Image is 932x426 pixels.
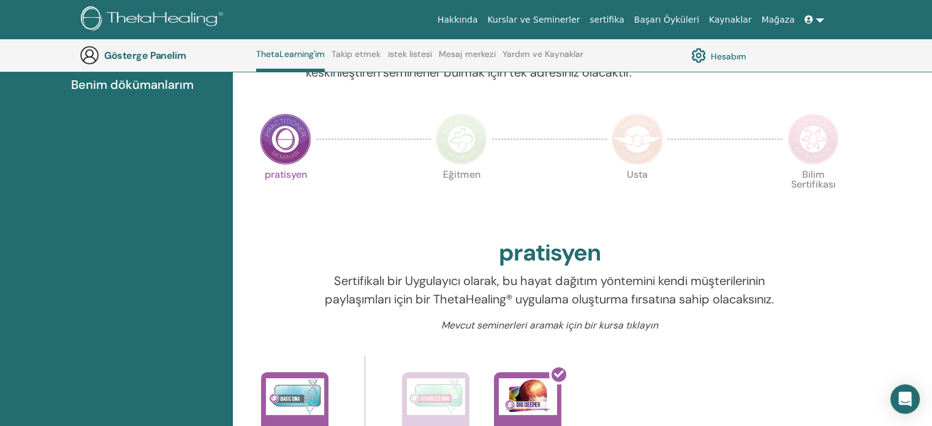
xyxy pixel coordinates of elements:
font: ThetaLearning'im [256,48,325,59]
a: Hesabım [691,45,746,66]
a: Mesaj merkezi [439,49,496,69]
font: sertifika [589,15,624,25]
img: Eğitmen [436,113,487,165]
font: Bilim Sertifikası [791,168,836,191]
font: Yardım ve Kaynaklar [502,48,583,59]
font: Yolculuğunuz burada başlıyor; ThetaLearning HQ'ya hoş geldiniz. Hayatınızın amacını nasıl keşfede... [306,9,767,80]
a: istek listesi [388,49,432,69]
img: generic-user-icon.jpg [80,45,99,65]
a: sertifika [585,9,629,31]
a: Yardım ve Kaynaklar [502,49,583,69]
font: Mesaj merkezi [439,48,496,59]
font: Benim dökümanlarım [71,77,194,93]
a: Kurslar ve Seminerler [482,9,585,31]
a: Hakkında [433,9,483,31]
a: ThetaLearning'im [256,49,325,72]
img: cog.svg [691,45,706,66]
font: Takip etmek [332,48,381,59]
font: Mevcut seminerleri aramak için bir kursa tıklayın [441,319,658,332]
font: Sertifikalı bir Uygulayıcı olarak, bu hayat dağıtım yöntemini kendi müşterilerinin paylaşımları i... [325,273,774,307]
img: Usta [612,113,663,165]
img: logo.png [81,6,227,34]
font: Gösterge Panelim [104,49,186,62]
font: Eğitmen [443,168,480,181]
font: Başarı Öyküleri [634,15,699,25]
a: Kaynaklar [704,9,757,31]
div: Open Intercom Messenger [890,384,920,414]
font: Kaynaklar [709,15,752,25]
font: istek listesi [388,48,432,59]
img: Uygulayıcı [260,113,311,165]
font: Kurslar ve Seminerler [487,15,580,25]
font: pratisyen [499,237,600,268]
img: Gelişmiş DNA [407,378,465,415]
font: Hakkında [438,15,478,25]
img: Bilim Sertifikası [787,113,839,165]
img: Daha Derin Kazın [499,378,557,415]
img: Temel DNA [266,378,324,415]
font: Usta [627,168,648,181]
a: Takip etmek [332,49,381,69]
a: Başarı Öyküleri [629,9,704,31]
font: Mağaza [761,15,794,25]
a: Mağaza [756,9,799,31]
font: pratisyen [265,168,307,181]
font: Hesabım [711,50,746,61]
